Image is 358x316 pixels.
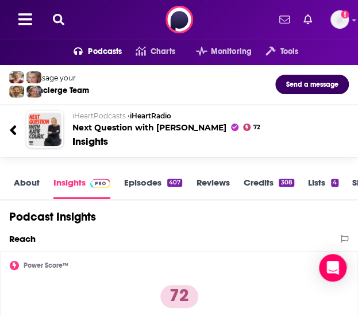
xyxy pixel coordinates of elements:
[319,254,347,282] div: Open Intercom Messenger
[331,179,338,187] div: 4
[53,177,110,199] a: InsightsPodchaser Pro
[275,10,294,29] a: Show notifications dropdown
[9,86,24,98] img: Jon Profile
[28,86,89,95] div: Concierge Team
[122,43,175,61] a: Charts
[252,43,298,61] button: open menu
[28,74,89,82] div: Message your
[9,210,96,224] h1: Podcast Insights
[243,177,294,199] a: Credits308
[72,111,332,133] h2: Next Question with [PERSON_NAME]
[130,111,171,120] a: iHeartRadio
[279,179,294,187] div: 308
[90,179,110,188] img: Podchaser Pro
[128,111,171,120] span: •
[167,179,182,187] div: 407
[24,261,68,269] h2: Power Score™
[124,177,182,199] a: Episodes407
[14,177,40,199] a: About
[151,44,175,60] span: Charts
[72,135,108,148] div: Insights
[72,111,126,120] span: iHeartPodcasts
[9,71,24,83] img: Sydney Profile
[60,43,122,61] button: open menu
[280,44,298,60] span: Tools
[196,177,229,199] a: Reviews
[182,43,252,61] button: open menu
[330,10,349,29] img: User Profile
[253,125,260,130] span: 72
[308,177,338,199] a: Lists4
[341,10,349,18] svg: Add a profile image
[88,44,122,60] span: Podcasts
[26,71,41,83] img: Jules Profile
[211,44,252,60] span: Monitoring
[275,75,349,94] button: Send a message
[9,233,36,244] h2: Reach
[165,6,193,33] img: Podchaser - Follow, Share and Rate Podcasts
[28,113,61,146] img: Next Question with Katie Couric
[26,86,41,98] img: Barbara Profile
[330,10,349,29] a: Logged in as hannah.bishop
[299,10,317,29] a: Show notifications dropdown
[160,285,198,308] p: 72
